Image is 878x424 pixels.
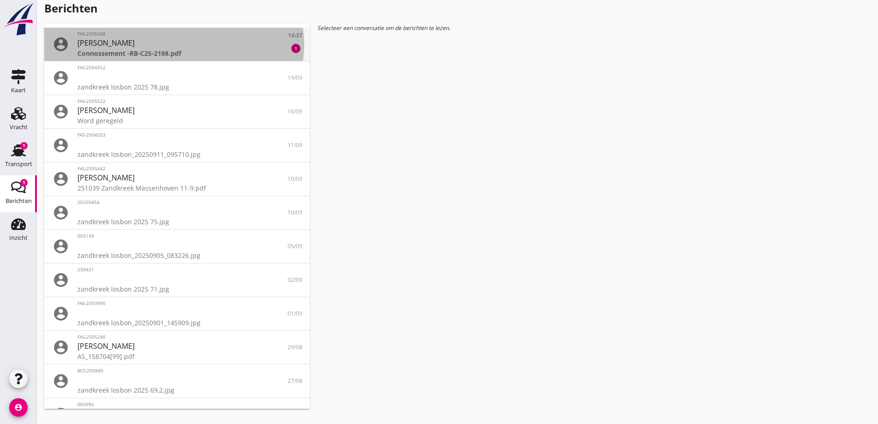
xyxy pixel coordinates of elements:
[20,142,28,149] div: 1
[44,95,310,128] a: FAS-2505522[PERSON_NAME]Word geregeld16/09
[77,173,135,183] span: [PERSON_NAME]
[77,401,98,408] span: 065092
[77,300,109,307] span: FAS-2503990
[52,305,70,323] i: account_circle
[52,102,70,121] i: account_circle
[52,203,70,222] i: account_circle
[9,235,28,241] div: Inzicht
[5,161,32,167] div: Transport
[288,31,302,40] span: 14:37
[44,196,310,229] a: 20250454zandkreek losbon 2025 75.jpg10/09
[77,82,277,92] div: zandkreek losbon 2025 78.jpg
[77,199,103,206] span: 20250454
[77,251,277,260] div: zandkreek losbon_20250905_083226.jpg
[288,377,302,385] span: 27/08
[288,209,302,217] span: 10/09
[77,352,277,361] div: AS_158704[99].pdf
[52,338,70,357] i: account_circle
[44,364,310,398] a: BCS-250880zandkreek losbon 2025 69,2.jpg27/08
[77,98,109,105] span: FAS-2505522
[52,237,70,256] i: account_circle
[288,310,302,318] span: 01/09
[77,385,277,395] div: zandkreek losbon 2025 69,2.jpg
[52,69,70,87] i: account_circle
[10,124,28,130] div: Vracht
[77,105,135,115] span: [PERSON_NAME]
[44,61,310,95] a: FAS-2504352zandkreek losbon 2025 78.jpg19/09
[20,179,28,186] div: 1
[77,149,277,159] div: zandkreek losbon_20250911_095710.jpg
[288,141,302,149] span: 11/09
[11,87,26,93] div: Kaart
[317,24,450,32] em: Selecteer een conversatie om de berichten te lezen.
[77,217,277,227] div: zandkreek losbon 2025 75.jpg
[288,74,302,82] span: 19/09
[52,372,70,390] i: account_circle
[77,341,135,351] span: [PERSON_NAME]
[77,38,135,48] span: [PERSON_NAME]
[44,230,310,263] a: 065139zandkreek losbon_20250905_083226.jpg05/09
[77,116,277,125] div: Word geregeld
[44,263,310,297] a: 250431zandkreek losbon 2025 71.jpg02/09
[52,406,70,424] i: account_circle
[77,131,109,138] span: FAS-2504203
[52,271,70,289] i: account_circle
[77,183,277,193] div: 251039 Zandkreek Massenhoven 11-9.pdf
[44,297,310,330] a: FAS-2503990zandkreek losbon_20250901_145909.jpg01/09
[44,331,310,364] a: FAS-2505240[PERSON_NAME]AS_158704[99].pdf29/08
[77,48,277,58] div: Connossement -RB-C25-2188.pdf
[2,2,35,36] img: logo-small.a267ee39.svg
[44,129,310,162] a: FAS-2504203zandkreek losbon_20250911_095710.jpg11/09
[9,398,28,417] i: account_circle
[288,107,302,116] span: 16/09
[77,30,109,37] span: FAS-2505688
[44,162,310,196] a: FAS-2505442[PERSON_NAME]251039 Zandkreek Massenhoven 11-9.pdf10/09
[291,44,301,53] div: 1
[77,318,277,328] div: zandkreek losbon_20250901_145909.jpg
[77,334,109,340] span: FAS-2505240
[288,175,302,183] span: 10/09
[44,28,310,61] a: FAS-2505688[PERSON_NAME]Connossement -RB-C25-2188.pdf14:371
[52,136,70,155] i: account_circle
[52,170,70,188] i: account_circle
[6,198,32,204] div: Berichten
[77,165,109,172] span: FAS-2505442
[288,343,302,352] span: 29/08
[288,242,302,251] span: 05/09
[52,35,70,54] i: account_circle
[288,276,302,284] span: 02/09
[77,367,107,374] span: BCS-250880
[77,64,109,71] span: FAS-2504352
[77,266,98,273] span: 250431
[77,284,277,294] div: zandkreek losbon 2025 71.jpg
[77,233,98,239] span: 065139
